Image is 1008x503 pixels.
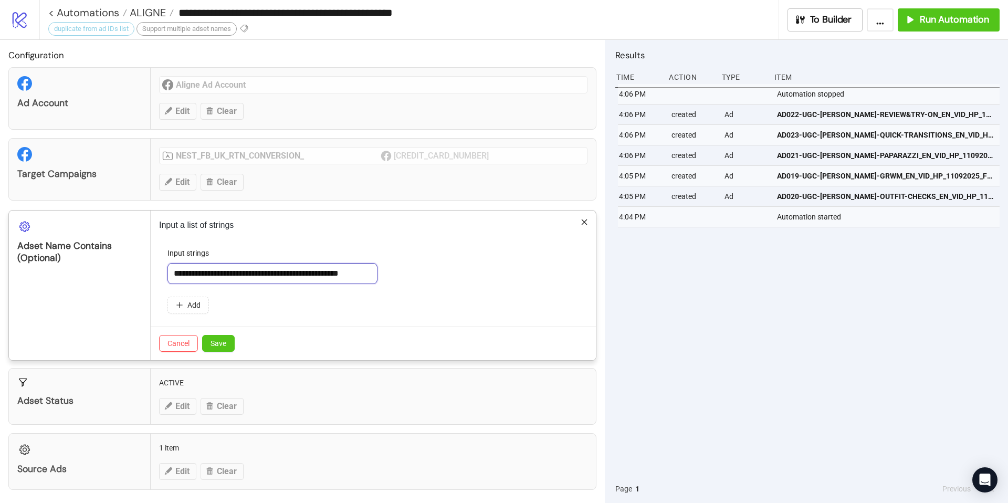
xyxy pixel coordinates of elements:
[176,301,183,309] span: plus
[167,339,190,348] span: Cancel
[721,67,766,87] div: Type
[810,14,852,26] span: To Builder
[211,339,226,348] span: Save
[776,207,1002,227] div: Automation started
[670,104,716,124] div: created
[670,125,716,145] div: created
[618,166,663,186] div: 4:05 PM
[17,240,142,264] div: Adset Name contains (optional)
[723,186,769,206] div: Ad
[670,145,716,165] div: created
[8,48,596,62] h2: Configuration
[773,67,1000,87] div: Item
[618,207,663,227] div: 4:04 PM
[167,247,216,259] label: Input strings
[920,14,989,26] span: Run Automation
[668,67,713,87] div: Action
[670,166,716,186] div: created
[618,84,663,104] div: 4:06 PM
[670,186,716,206] div: created
[777,129,995,141] span: AD023-UGC-[PERSON_NAME]-QUICK-TRANSITIONS_EN_VID_HP_11092025_F_NSE_SC11_USP7_
[632,483,643,495] button: 1
[615,48,1000,62] h2: Results
[723,145,769,165] div: Ad
[777,145,995,165] a: AD021-UGC-[PERSON_NAME]-PAPARAZZI_EN_VID_HP_11092025_F_NSE_SC11_USP7_
[723,104,769,124] div: Ad
[618,186,663,206] div: 4:05 PM
[777,150,995,161] span: AD021-UGC-[PERSON_NAME]-PAPARAZZI_EN_VID_HP_11092025_F_NSE_SC11_USP7_
[867,8,894,32] button: ...
[777,170,995,182] span: AD019-UGC-[PERSON_NAME]-GRWM_EN_VID_HP_11092025_F_NSE_SC11_USP7_
[777,191,995,202] span: AD020-UGC-[PERSON_NAME]-OUTFIT-CHECKS_EN_VID_HP_11092025_F_NSE_SC11_USP7_
[167,297,209,313] button: Add
[777,109,995,120] span: AD022-UGC-[PERSON_NAME]-REVIEW&TRY-ON_EN_VID_HP_11092025_F_NSE_SC11_USP7_
[723,166,769,186] div: Ad
[159,219,587,232] p: Input a list of strings
[127,7,174,18] a: ALIGNE
[615,67,660,87] div: Time
[581,218,588,226] span: close
[939,483,974,495] button: Previous
[777,186,995,206] a: AD020-UGC-[PERSON_NAME]-OUTFIT-CHECKS_EN_VID_HP_11092025_F_NSE_SC11_USP7_
[777,166,995,186] a: AD019-UGC-[PERSON_NAME]-GRWM_EN_VID_HP_11092025_F_NSE_SC11_USP7_
[127,6,166,19] span: ALIGNE
[136,22,237,36] div: Support multiple adset names
[159,335,198,352] button: Cancel
[618,125,663,145] div: 4:06 PM
[777,125,995,145] a: AD023-UGC-[PERSON_NAME]-QUICK-TRANSITIONS_EN_VID_HP_11092025_F_NSE_SC11_USP7_
[187,301,201,309] span: Add
[787,8,863,32] button: To Builder
[723,125,769,145] div: Ad
[48,22,134,36] div: duplicate from ad IDs list
[777,104,995,124] a: AD022-UGC-[PERSON_NAME]-REVIEW&TRY-ON_EN_VID_HP_11092025_F_NSE_SC11_USP7_
[618,104,663,124] div: 4:06 PM
[48,7,127,18] a: < Automations
[618,145,663,165] div: 4:06 PM
[972,467,997,492] div: Open Intercom Messenger
[898,8,1000,32] button: Run Automation
[776,84,1002,104] div: Automation stopped
[615,483,632,495] span: Page
[202,335,235,352] button: Save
